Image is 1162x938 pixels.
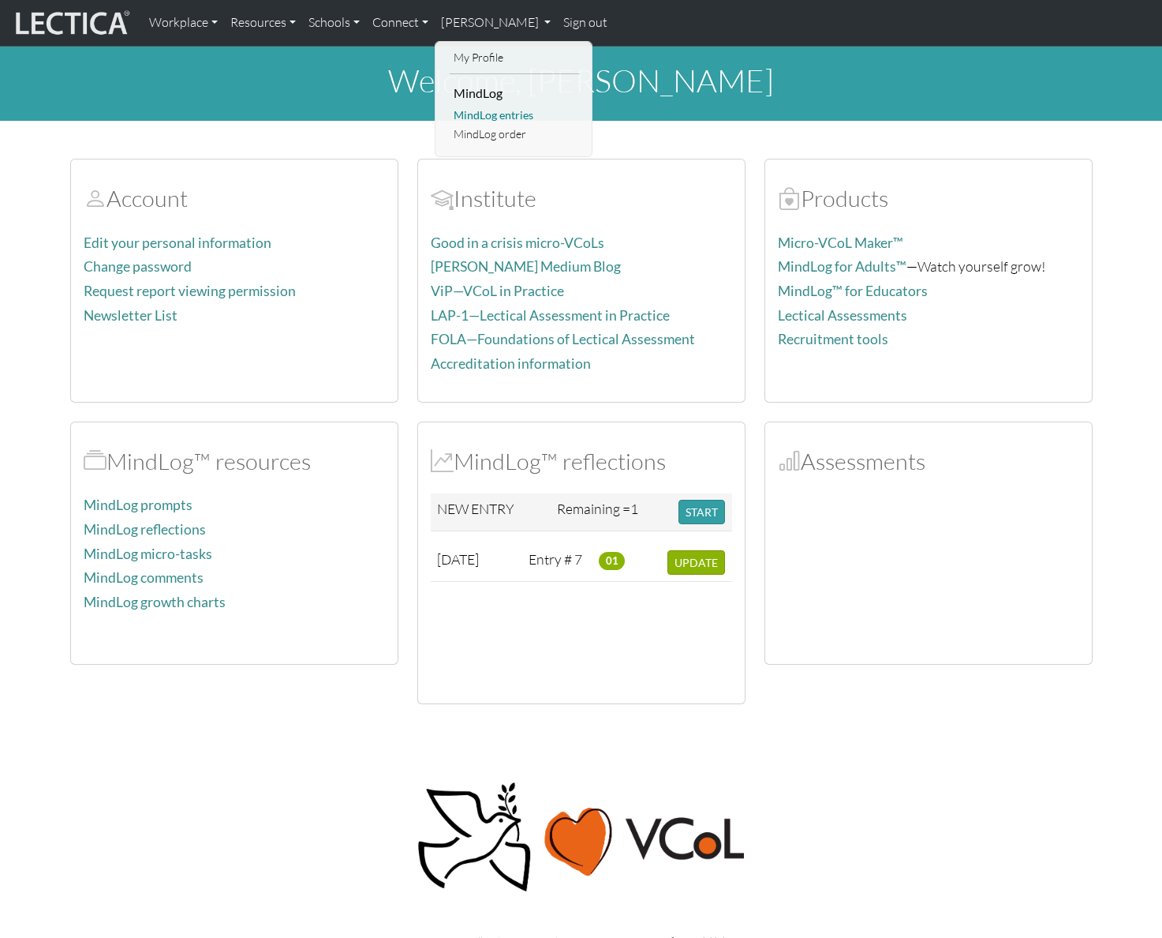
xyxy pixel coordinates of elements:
[431,307,670,324] a: LAP-1—Lectical Assessment in Practice
[778,283,928,299] a: MindLog™ for Educators
[778,331,888,347] a: Recruitment tools
[431,331,695,347] a: FOLA—Foundations of Lectical Assessment
[450,81,580,106] li: MindLog
[674,556,718,569] span: UPDATE
[450,48,580,144] ul: [PERSON_NAME]
[431,447,454,475] span: MindLog
[522,544,592,582] td: Entry # 7
[450,48,580,68] a: My Profile
[84,234,271,251] a: Edit your personal information
[778,255,1079,278] p: —Watch yourself grow!
[84,283,296,299] a: Request report viewing permission
[778,234,903,251] a: Micro-VCoL Maker™
[84,258,192,275] a: Change password
[667,550,725,575] button: UPDATE
[84,594,226,610] a: MindLog growth charts
[431,283,564,299] a: ViP—VCoL in Practice
[84,447,106,475] span: MindLog™ resources
[630,500,638,517] span: 1
[143,6,224,39] a: Workplace
[450,106,580,126] a: MindLog entries
[551,493,672,531] td: Remaining =
[431,184,454,212] span: Account
[84,497,192,513] a: MindLog prompts
[431,258,621,275] a: [PERSON_NAME] Medium Blog
[84,546,212,562] a: MindLog micro-tasks
[366,6,435,39] a: Connect
[12,8,130,38] img: lecticalive
[84,184,106,212] span: Account
[84,307,177,324] a: Newsletter List
[431,448,732,475] h2: MindLog™ reflections
[431,234,604,251] a: Good in a crisis micro-VCoLs
[778,448,1079,475] h2: Assessments
[431,185,732,212] h2: Institute
[778,184,801,212] span: Products
[413,780,750,895] img: Peace, love, VCoL
[778,447,801,475] span: Assessments
[84,185,385,212] h2: Account
[84,569,204,586] a: MindLog comments
[678,500,725,524] button: START
[224,6,302,39] a: Resources
[431,493,551,531] td: NEW ENTRY
[84,448,385,475] h2: MindLog™ resources
[431,355,591,372] a: Accreditation information
[778,307,907,324] a: Lectical Assessments
[599,552,625,569] span: 01
[778,185,1079,212] h2: Products
[84,521,206,538] a: MindLog reflections
[557,6,614,39] a: Sign out
[435,6,557,39] a: [PERSON_NAME]
[302,6,366,39] a: Schools
[437,550,479,568] span: [DATE]
[778,258,906,275] a: MindLog for Adults™
[450,125,580,144] a: MindLog order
